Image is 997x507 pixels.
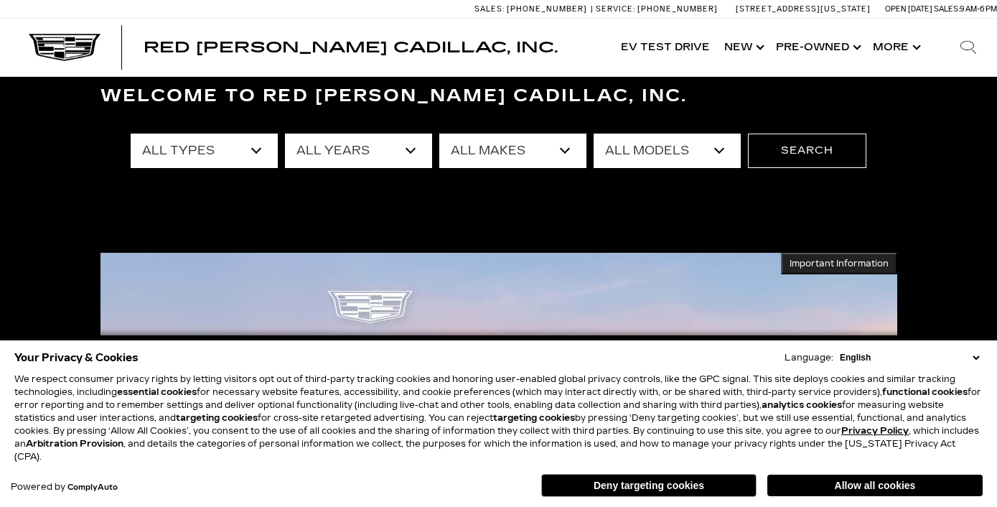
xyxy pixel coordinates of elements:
span: Sales: [474,4,505,14]
select: Filter by year [285,134,432,168]
span: [PHONE_NUMBER] [507,4,587,14]
a: Sales: [PHONE_NUMBER] [474,5,591,13]
select: Filter by make [439,134,586,168]
button: Allow all cookies [767,475,983,496]
select: Filter by type [131,134,278,168]
span: [PHONE_NUMBER] [637,4,718,14]
span: Open [DATE] [885,4,932,14]
img: Cadillac Dark Logo with Cadillac White Text [29,34,100,61]
a: Red [PERSON_NAME] Cadillac, Inc. [144,40,558,55]
a: Service: [PHONE_NUMBER] [591,5,721,13]
button: Search [748,134,866,168]
a: Pre-Owned [769,19,866,76]
div: Powered by [11,483,118,492]
a: New [717,19,769,76]
strong: analytics cookies [762,400,842,410]
span: Red [PERSON_NAME] Cadillac, Inc. [144,39,558,56]
button: Important Information [781,253,897,274]
p: We respect consumer privacy rights by letting visitors opt out of third-party tracking cookies an... [14,373,983,463]
span: Service: [596,4,635,14]
div: Language: [785,353,833,362]
button: Deny targeting cookies [541,474,757,497]
strong: targeting cookies [176,413,258,423]
span: Important Information [790,258,889,269]
select: Language Select [836,351,983,364]
span: Your Privacy & Cookies [14,348,139,368]
button: More [866,19,925,76]
h3: Welcome to Red [PERSON_NAME] Cadillac, Inc. [100,82,897,111]
strong: Arbitration Provision [26,439,123,449]
select: Filter by model [594,134,741,168]
strong: functional cookies [882,387,968,397]
a: EV Test Drive [614,19,717,76]
span: 9 AM-6 PM [960,4,997,14]
a: [STREET_ADDRESS][US_STATE] [736,4,871,14]
strong: essential cookies [117,387,197,397]
a: Privacy Policy [841,426,909,436]
span: Sales: [934,4,960,14]
a: ComplyAuto [67,483,118,492]
strong: targeting cookies [493,413,575,423]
